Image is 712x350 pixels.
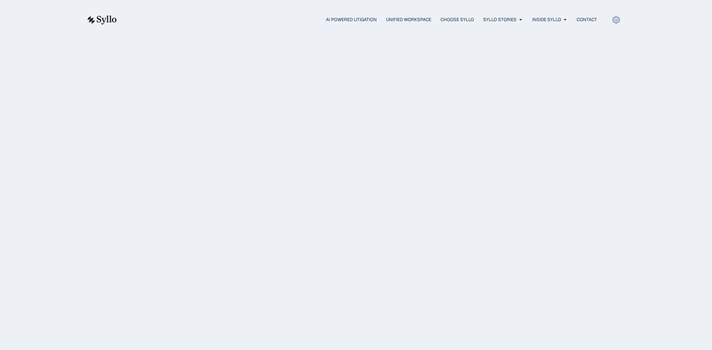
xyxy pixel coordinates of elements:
nav: Menu [132,16,597,23]
a: Unified Workspace [386,16,431,23]
a: Syllo Stories [483,16,517,23]
a: Inside Syllo [532,16,561,23]
a: Contact [577,16,597,23]
div: Menu Toggle [132,16,597,23]
a: AI Powered Litigation [326,16,377,23]
img: syllo [86,16,117,24]
a: Choose Syllo [441,16,474,23]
